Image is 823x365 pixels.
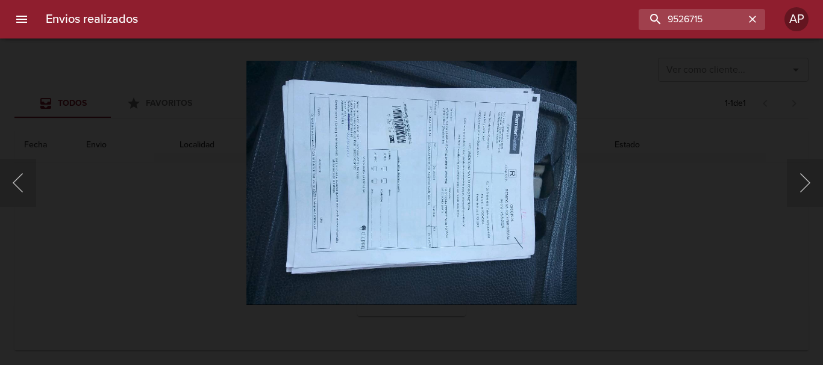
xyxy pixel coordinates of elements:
[784,7,809,31] div: AP
[784,7,809,31] div: Abrir información de usuario
[7,5,36,34] button: menu
[639,9,745,30] input: buscar
[246,60,577,305] img: Image
[46,10,138,29] h6: Envios realizados
[787,159,823,207] button: Siguiente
